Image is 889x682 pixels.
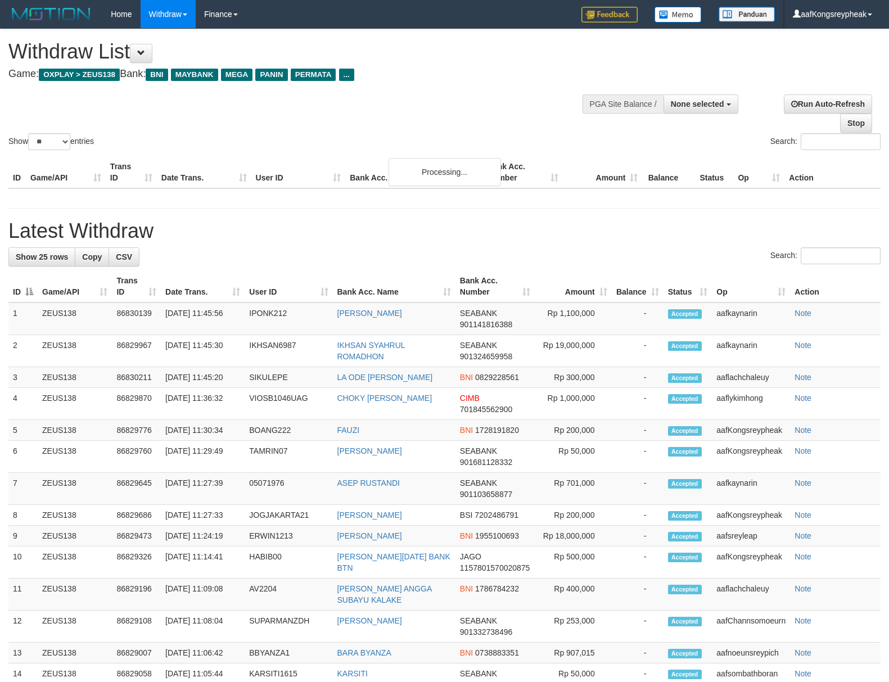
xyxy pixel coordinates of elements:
span: Copy [82,252,102,261]
span: Copy 901103658877 to clipboard [460,490,512,499]
td: Rp 300,000 [535,367,612,388]
td: - [612,335,664,367]
span: PANIN [255,69,287,81]
a: [PERSON_NAME] ANGGA SUBAYU KALAKE [337,584,432,604]
td: [DATE] 11:45:30 [161,335,245,367]
td: 8 [8,505,38,526]
span: BNI [460,426,473,435]
td: ZEUS138 [38,505,112,526]
th: Date Trans.: activate to sort column ascending [161,270,245,302]
td: [DATE] 11:09:08 [161,579,245,611]
td: - [612,611,664,643]
span: OXPLAY > ZEUS138 [39,69,120,81]
input: Search: [801,247,881,264]
span: Copy 901141816388 to clipboard [460,320,512,329]
span: MAYBANK [171,69,218,81]
h1: Withdraw List [8,40,581,63]
td: ZEUS138 [38,367,112,388]
td: JOGJAKARTA21 [245,505,332,526]
div: Processing... [389,158,501,186]
span: SEABANK [460,341,497,350]
a: IKHSAN SYAHRUL ROMADHON [337,341,405,361]
th: Game/API: activate to sort column ascending [38,270,112,302]
td: HABIB00 [245,546,332,579]
td: aaflachchaleuy [712,367,790,388]
th: Game/API [26,156,106,188]
th: Amount: activate to sort column ascending [535,270,612,302]
span: Accepted [668,394,702,404]
span: None selected [671,100,724,109]
span: Copy 901324659958 to clipboard [460,352,512,361]
span: Copy 1728191820 to clipboard [475,426,519,435]
td: 86829326 [112,546,161,579]
td: - [612,526,664,546]
a: [PERSON_NAME][DATE] BANK BTN [337,552,450,572]
td: ZEUS138 [38,420,112,441]
a: FAUZI [337,426,360,435]
td: BOANG222 [245,420,332,441]
a: Note [795,511,811,520]
div: PGA Site Balance / [583,94,664,114]
td: 4 [8,388,38,420]
td: Rp 400,000 [535,579,612,611]
td: - [612,579,664,611]
span: Accepted [668,532,702,541]
span: Accepted [668,341,702,351]
span: BNI [460,373,473,382]
td: [DATE] 11:08:04 [161,611,245,643]
td: 86829108 [112,611,161,643]
th: Action [784,156,881,188]
td: Rp 19,000,000 [535,335,612,367]
td: ZEUS138 [38,473,112,505]
td: [DATE] 11:45:20 [161,367,245,388]
a: Note [795,669,811,678]
td: ZEUS138 [38,546,112,579]
span: Accepted [668,373,702,383]
td: ZEUS138 [38,643,112,663]
a: BARA BYANZA [337,648,391,657]
td: aafChannsomoeurn [712,611,790,643]
td: 3 [8,367,38,388]
a: Note [795,446,811,455]
td: 5 [8,420,38,441]
span: CIMB [460,394,480,403]
td: 12 [8,611,38,643]
th: Status: activate to sort column ascending [664,270,712,302]
td: 86829760 [112,441,161,473]
td: aafsreyleap [712,526,790,546]
th: User ID [251,156,346,188]
td: [DATE] 11:14:41 [161,546,245,579]
a: Copy [75,247,109,267]
td: Rp 18,000,000 [535,526,612,546]
td: Rp 1,100,000 [535,302,612,335]
th: Op [733,156,784,188]
td: [DATE] 11:30:34 [161,420,245,441]
a: Note [795,341,811,350]
span: Copy 7202486791 to clipboard [475,511,518,520]
span: BSI [460,511,473,520]
td: TAMRIN07 [245,441,332,473]
td: aaflachchaleuy [712,579,790,611]
td: 86829870 [112,388,161,420]
span: BNI [460,648,473,657]
a: LA ODE [PERSON_NAME] [337,373,433,382]
img: Feedback.jpg [581,7,638,22]
th: Status [695,156,733,188]
a: [PERSON_NAME] [337,309,402,318]
td: 05071976 [245,473,332,505]
a: Show 25 rows [8,247,75,267]
span: Copy 901681128332 to clipboard [460,458,512,467]
td: [DATE] 11:06:42 [161,643,245,663]
span: MEGA [221,69,253,81]
span: CSV [116,252,132,261]
td: Rp 253,000 [535,611,612,643]
td: aafkaynarin [712,335,790,367]
a: Note [795,531,811,540]
td: VIOSB1046UAG [245,388,332,420]
span: Copy 701845562900 to clipboard [460,405,512,414]
td: 13 [8,643,38,663]
span: Copy 1786784232 to clipboard [475,584,519,593]
th: User ID: activate to sort column ascending [245,270,332,302]
td: - [612,302,664,335]
span: Copy 0829228561 to clipboard [475,373,519,382]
